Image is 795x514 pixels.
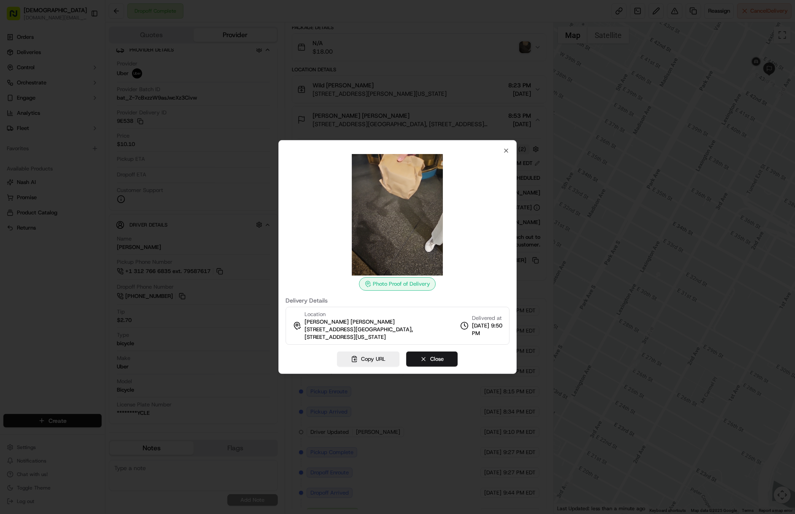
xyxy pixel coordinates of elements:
button: Copy URL [337,352,400,367]
span: [PERSON_NAME] [PERSON_NAME] [305,318,395,326]
span: Pylon [84,143,102,150]
a: 📗Knowledge Base [5,119,68,135]
a: Powered byPylon [59,143,102,150]
p: Welcome 👋 [8,34,154,48]
span: [STREET_ADDRESS][GEOGRAPHIC_DATA], [STREET_ADDRESS][US_STATE] [305,326,458,341]
div: Start new chat [29,81,138,89]
div: 📗 [8,124,15,130]
img: photo_proof_of_delivery image [337,154,458,276]
span: Location [305,311,326,318]
span: API Documentation [80,123,135,131]
img: 1736555255976-a54dd68f-1ca7-489b-9aae-adbdc363a1c4 [8,81,24,96]
div: 💻 [71,124,78,130]
div: Photo Proof of Delivery [359,277,436,291]
span: [DATE] 9:50 PM [472,322,502,337]
button: Start new chat [143,84,154,94]
input: Got a question? Start typing here... [22,55,152,64]
span: Delivered at [472,314,502,322]
button: Close [407,352,458,367]
img: Nash [8,9,25,26]
span: Knowledge Base [17,123,65,131]
label: Delivery Details [286,298,510,303]
div: We're available if you need us! [29,89,107,96]
a: 💻API Documentation [68,119,139,135]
